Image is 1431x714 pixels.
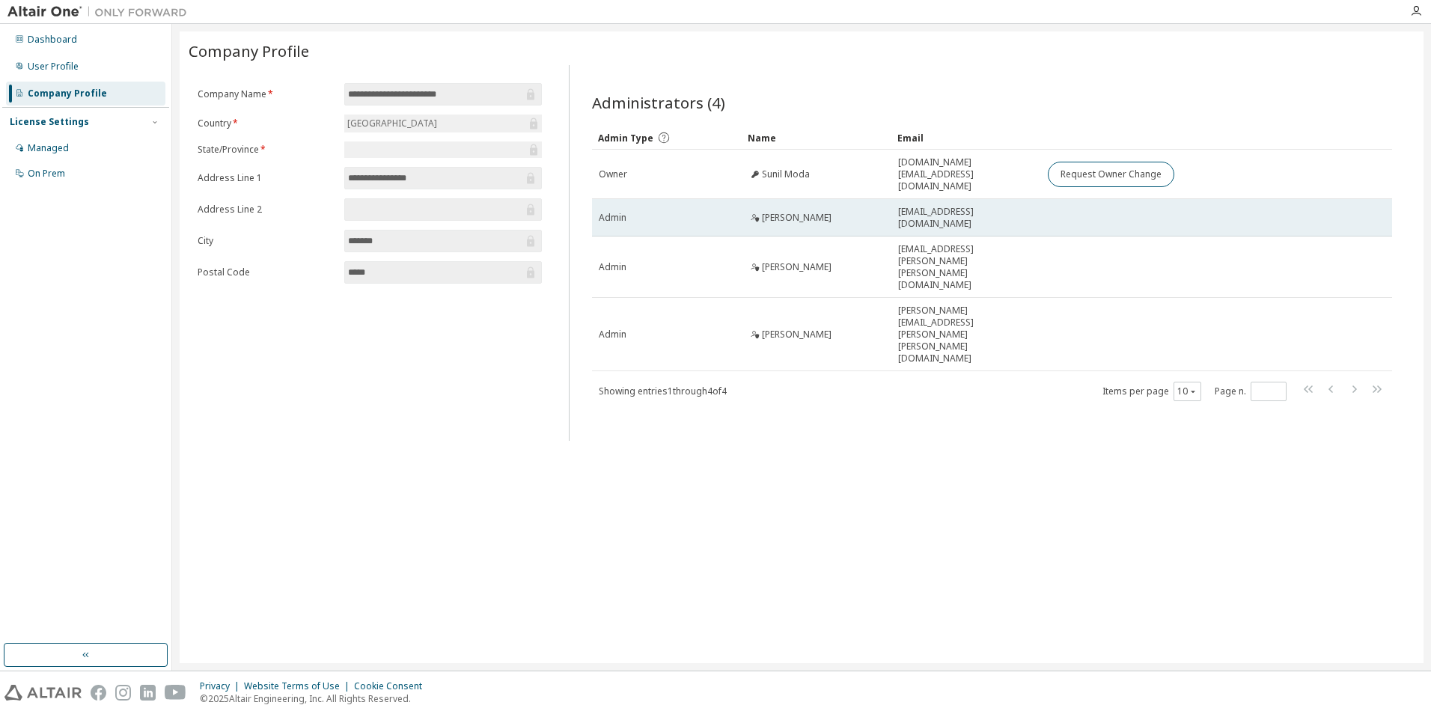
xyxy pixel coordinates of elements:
[1177,385,1197,397] button: 10
[189,40,309,61] span: Company Profile
[200,680,244,692] div: Privacy
[898,206,1034,230] span: [EMAIL_ADDRESS][DOMAIN_NAME]
[748,126,885,150] div: Name
[762,329,832,341] span: [PERSON_NAME]
[762,261,832,273] span: [PERSON_NAME]
[1048,162,1174,187] button: Request Owner Change
[91,685,106,701] img: facebook.svg
[598,132,653,144] span: Admin Type
[599,261,626,273] span: Admin
[897,126,1035,150] div: Email
[898,305,1034,364] span: [PERSON_NAME][EMAIL_ADDRESS][PERSON_NAME][PERSON_NAME][DOMAIN_NAME]
[198,204,335,216] label: Address Line 2
[762,168,810,180] span: Sunil Moda
[599,168,627,180] span: Owner
[198,235,335,247] label: City
[7,4,195,19] img: Altair One
[198,144,335,156] label: State/Province
[898,243,1034,291] span: [EMAIL_ADDRESS][PERSON_NAME][PERSON_NAME][DOMAIN_NAME]
[762,212,832,224] span: [PERSON_NAME]
[345,115,439,132] div: [GEOGRAPHIC_DATA]
[599,212,626,224] span: Admin
[599,385,727,397] span: Showing entries 1 through 4 of 4
[898,156,1034,192] span: [DOMAIN_NAME][EMAIL_ADDRESS][DOMAIN_NAME]
[165,685,186,701] img: youtube.svg
[244,680,354,692] div: Website Terms of Use
[10,116,89,128] div: License Settings
[198,172,335,184] label: Address Line 1
[140,685,156,701] img: linkedin.svg
[28,168,65,180] div: On Prem
[354,680,431,692] div: Cookie Consent
[1215,382,1287,401] span: Page n.
[28,61,79,73] div: User Profile
[599,329,626,341] span: Admin
[28,142,69,154] div: Managed
[592,92,725,113] span: Administrators (4)
[4,685,82,701] img: altair_logo.svg
[28,88,107,100] div: Company Profile
[198,266,335,278] label: Postal Code
[344,115,542,132] div: [GEOGRAPHIC_DATA]
[200,692,431,705] p: © 2025 Altair Engineering, Inc. All Rights Reserved.
[198,118,335,129] label: Country
[115,685,131,701] img: instagram.svg
[28,34,77,46] div: Dashboard
[1102,382,1201,401] span: Items per page
[198,88,335,100] label: Company Name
